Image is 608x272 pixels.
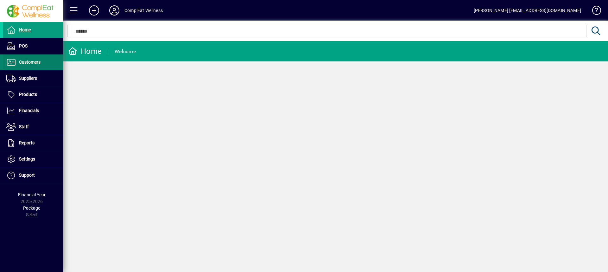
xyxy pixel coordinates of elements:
[3,151,63,167] a: Settings
[18,192,46,197] span: Financial Year
[124,5,163,16] div: ComplEat Wellness
[84,5,104,16] button: Add
[3,54,63,70] a: Customers
[19,60,41,65] span: Customers
[3,71,63,86] a: Suppliers
[3,38,63,54] a: POS
[3,135,63,151] a: Reports
[19,173,35,178] span: Support
[19,108,39,113] span: Financials
[115,47,136,57] div: Welcome
[19,124,29,129] span: Staff
[19,156,35,161] span: Settings
[3,168,63,183] a: Support
[19,76,37,81] span: Suppliers
[474,5,581,16] div: [PERSON_NAME] [EMAIL_ADDRESS][DOMAIN_NAME]
[3,87,63,103] a: Products
[3,103,63,119] a: Financials
[19,27,31,32] span: Home
[68,46,102,56] div: Home
[19,140,35,145] span: Reports
[3,119,63,135] a: Staff
[104,5,124,16] button: Profile
[19,92,37,97] span: Products
[587,1,600,22] a: Knowledge Base
[23,206,40,211] span: Package
[19,43,28,48] span: POS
